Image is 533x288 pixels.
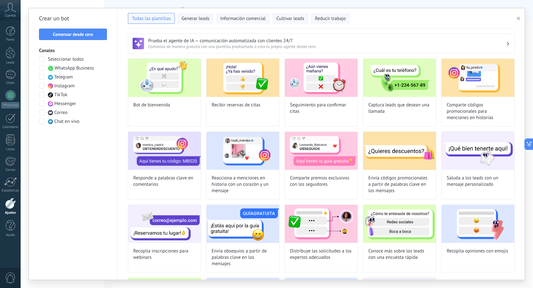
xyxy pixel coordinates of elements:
[1,233,20,237] div: Ayuda
[363,205,436,243] img: Conoce más sobre los leads con una encuesta rápida
[368,175,431,194] span: Envía códigos promocionales a partir de palabras clave en los mensajes
[39,13,107,23] h2: Crear un bot
[442,205,514,243] img: Recopila opiniones con emojis
[447,102,509,121] span: Comparte códigos promocionales para menciones en historias
[39,29,107,40] button: Comenzar desde cero
[1,189,20,193] div: Estadísticas
[216,13,270,24] button: Información comercial
[128,13,175,24] button: Todas las plantillas
[48,56,84,63] span: Seleccionar todos
[1,125,20,129] div: Calendario
[133,102,170,108] span: Bot de bienvenida
[133,175,196,188] span: Responde a palabras clave en comentarios
[39,48,107,54] h3: Canales
[285,132,358,170] img: Comparte premios exclusivos con los seguidores
[1,38,20,42] div: Panel
[363,59,436,97] img: Captura leads que desean una llamada
[128,132,201,170] img: Responde a palabras clave en comentarios
[148,44,506,49] span: Comienza de manera gratuita con una plantilla prediseñada o crea tu propio agente desde cero.
[311,13,350,24] button: Reducir trabajo
[1,102,19,108] div: WhatsApp
[54,83,75,89] span: Instagram
[447,175,509,188] span: Saluda a los leads con un mensaje personalizado
[1,211,20,215] div: Ajustes
[290,102,352,115] span: Seguimiento para confirmar citas
[181,16,209,22] span: Generar leads
[315,16,346,22] span: Reducir trabajo
[285,205,358,243] img: Distribuye las solicitudes a los expertos adecuados
[272,13,308,24] button: Cultivar leads
[442,59,514,97] img: Comparte códigos promocionales para menciones en historias
[148,38,506,44] h3: Prueba el agente de IA — comunicación automatizada con clientes 24/7
[1,168,20,172] div: Correo
[128,59,201,97] img: Bot de bienvenida
[55,65,94,71] span: WhatsApp Business
[207,59,279,97] img: Recibir reservas de citas
[53,32,93,37] span: Comenzar desde cero
[285,59,358,97] img: Seguimiento para confirmar citas
[220,16,266,22] span: Información comercial
[447,248,508,254] span: Recopila opiniones con emojis
[368,102,431,115] span: Captura leads que desean una llamada
[207,132,279,170] img: Reacciona a menciones en historia con un corazón y un mensaje
[442,132,514,170] img: Saluda a los leads con un mensaje personalizado
[177,13,214,24] button: Generar leads
[54,101,76,107] span: Messenger
[54,74,73,80] span: Telegram
[290,175,352,188] span: Comparte premios exclusivos con los seguidores
[207,205,279,243] img: Envía obsequios a partir de palabras clave en los mensajes
[5,14,16,18] span: Cuenta
[290,248,352,261] span: Distribuye las solicitudes a los expertos adecuados
[363,132,436,170] img: Envía códigos promocionales a partir de palabras clave en los mensajes
[54,92,67,98] span: TikTok
[1,147,20,151] div: Listas
[54,110,68,116] span: Correo
[128,205,201,243] img: Recopila inscripciones para webinars
[133,248,196,261] span: Recopila inscripciones para webinars
[1,81,20,85] div: Chats
[132,16,171,22] span: Todas las plantillas
[212,248,274,267] span: Envía obsequios a partir de palabras clave en los mensajes
[1,61,20,65] div: Leads
[368,248,431,261] span: Conoce más sobre los leads con una encuesta rápida
[276,16,304,22] span: Cultivar leads
[54,118,79,125] span: Chat en vivo
[212,102,260,108] span: Recibir reservas de citas
[212,175,274,194] span: Reacciona a menciones en historia con un corazón y un mensaje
